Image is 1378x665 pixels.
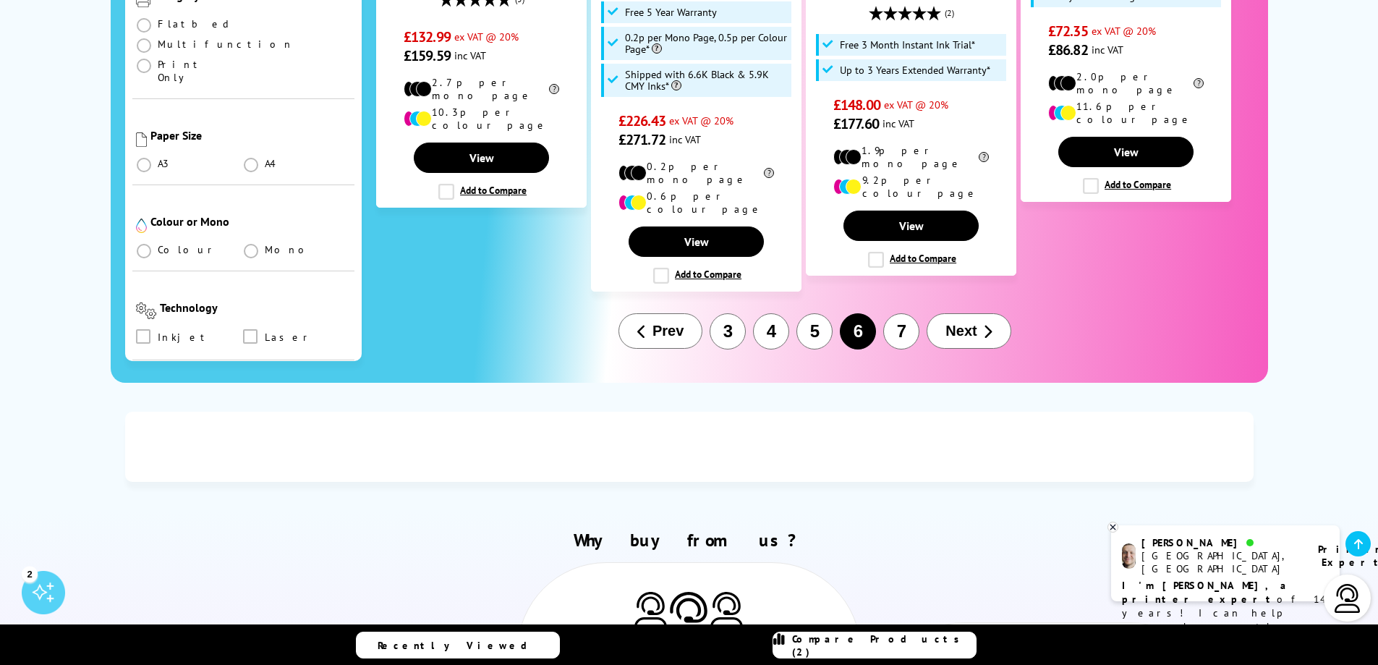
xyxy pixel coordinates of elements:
[136,302,157,319] img: Technology
[265,329,313,345] span: Laser
[753,313,789,350] button: 4
[833,96,880,114] span: £148.00
[1333,584,1362,613] img: user-headset-light.svg
[618,313,702,349] button: Prev
[404,46,451,65] span: £159.59
[669,132,701,146] span: inc VAT
[833,144,989,170] li: 1.9p per mono page
[404,27,451,46] span: £132.99
[625,32,788,55] span: 0.2p per Mono Page, 0.5p per Colour Page*
[843,211,978,241] a: View
[618,190,774,216] li: 0.6p per colour page
[136,219,147,233] img: Colour or Mono
[883,313,919,350] button: 7
[882,117,914,130] span: inc VAT
[158,58,244,84] span: Print Only
[136,132,147,147] img: Paper Size
[1141,549,1300,575] div: [GEOGRAPHIC_DATA], [GEOGRAPHIC_DATA]
[792,632,976,658] span: Compare Products (2)
[378,639,542,652] span: Recently Viewed
[634,592,667,629] img: Printer Experts
[414,143,548,173] a: View
[158,38,294,51] span: Multifunction
[1092,43,1123,56] span: inc VAT
[945,323,977,339] span: Next
[773,632,977,658] a: Compare Products (2)
[356,632,560,658] a: Recently Viewed
[1092,24,1156,38] span: ex VAT @ 20%
[618,130,665,149] span: £271.72
[150,214,352,229] div: Colour or Mono
[1048,22,1088,41] span: £72.35
[158,17,234,30] span: Flatbed
[796,313,833,350] button: 5
[454,30,519,43] span: ex VAT @ 20%
[618,111,665,130] span: £226.43
[667,592,710,642] img: Printer Experts
[927,313,1011,349] button: Next
[1141,536,1300,549] div: [PERSON_NAME]
[625,69,788,92] span: Shipped with 6.6K Black & 5.9K CMY Inks*
[710,313,746,350] button: 3
[265,157,278,170] span: A4
[438,184,527,200] label: Add to Compare
[629,226,763,257] a: View
[150,128,352,143] div: Paper Size
[625,7,717,18] span: Free 5 Year Warranty
[618,160,774,186] li: 0.2p per mono page
[160,300,351,315] div: Technology
[840,64,990,76] span: Up to 3 Years Extended Warranty*
[1122,579,1329,648] p: of 14 years! I can help you choose the right product
[22,566,38,582] div: 2
[868,252,956,268] label: Add to Compare
[1058,137,1193,167] a: View
[1122,543,1136,569] img: ashley-livechat.png
[652,323,684,339] span: Prev
[1048,100,1204,126] li: 11.6p per colour page
[710,592,743,629] img: Printer Experts
[1048,41,1088,59] span: £86.82
[158,157,171,170] span: A3
[669,114,733,127] span: ex VAT @ 20%
[152,529,1227,551] h2: Why buy from us?
[265,243,312,256] span: Mono
[833,174,989,200] li: 9.2p per colour page
[1083,178,1171,194] label: Add to Compare
[884,98,948,111] span: ex VAT @ 20%
[833,114,879,133] span: £177.60
[1048,70,1204,96] li: 2.0p per mono page
[158,329,211,345] span: Inkjet
[404,76,559,102] li: 2.7p per mono page
[1122,579,1290,606] b: I'm [PERSON_NAME], a printer expert
[454,48,486,62] span: inc VAT
[158,243,218,256] span: Colour
[404,106,559,132] li: 10.3p per colour page
[840,39,975,51] span: Free 3 Month Instant Ink Trial*
[653,268,741,284] label: Add to Compare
